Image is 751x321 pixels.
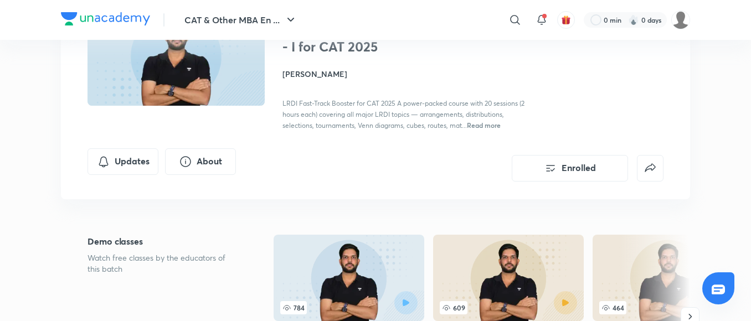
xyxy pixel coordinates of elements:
button: Updates [88,148,158,175]
p: Watch free classes by the educators of this batch [88,252,238,275]
button: avatar [557,11,575,29]
button: About [165,148,236,175]
span: Read more [467,121,501,130]
img: streak [628,14,639,25]
a: Company Logo [61,12,150,28]
img: Company Logo [61,12,150,25]
button: CAT & Other MBA En ... [178,9,304,31]
h5: Demo classes [88,235,238,248]
span: 464 [599,301,626,314]
span: 609 [440,301,467,314]
img: avatar [561,15,571,25]
img: Thumbnail [86,5,266,107]
button: false [637,155,663,182]
span: LRDI Fast-Track Booster for CAT 2025 A power-packed course with 20 sessions (2 hours each) coveri... [282,99,524,130]
span: 784 [280,301,307,314]
h1: LRDI Fast-Track Booster Part - I for CAT 2025 [282,23,464,55]
h4: [PERSON_NAME] [282,68,531,80]
img: chirag [671,11,690,29]
button: Enrolled [512,155,628,182]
